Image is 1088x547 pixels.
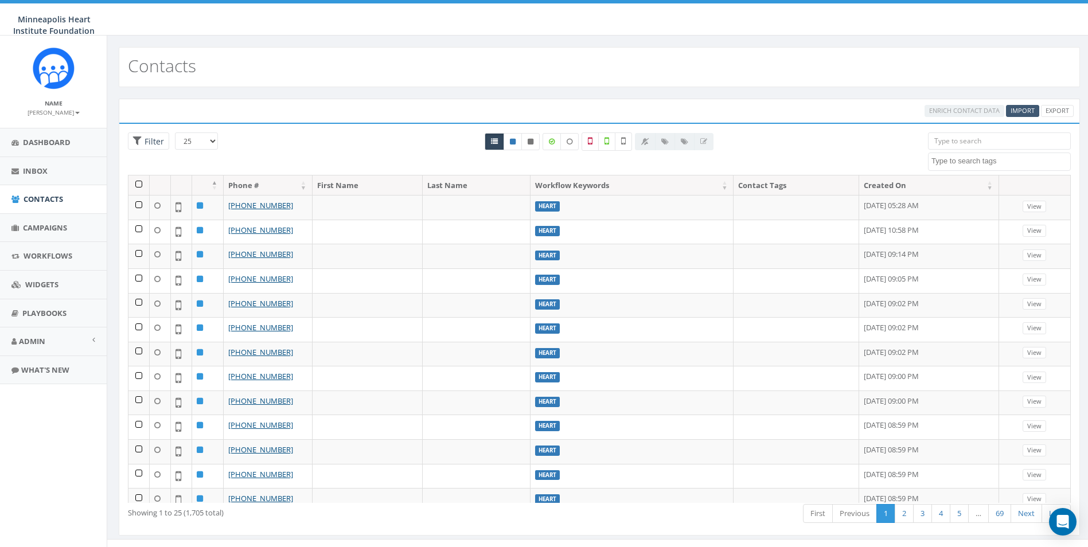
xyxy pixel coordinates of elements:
th: Phone #: activate to sort column ascending [224,175,313,196]
label: Data not Enriched [560,133,579,150]
td: [DATE] 09:14 PM [859,244,999,268]
td: [DATE] 08:59 PM [859,488,999,513]
label: HEART [535,470,560,480]
a: Previous [832,504,877,523]
textarea: Search [931,156,1070,166]
a: Export [1041,105,1074,117]
label: HEART [535,323,560,334]
a: Active [504,133,522,150]
a: 5 [950,504,969,523]
label: HEART [535,299,560,310]
span: Campaigns [23,222,67,233]
a: [PHONE_NUMBER] [228,273,293,284]
th: Last Name [423,175,531,196]
small: Name [45,99,63,107]
label: HEART [535,372,560,382]
span: Widgets [25,279,59,290]
div: Open Intercom Messenger [1049,508,1077,536]
a: View [1023,225,1046,237]
a: 1 [876,504,895,523]
span: Import [1011,106,1035,115]
label: Data Enriched [543,133,561,150]
td: [DATE] 09:00 PM [859,366,999,390]
a: View [1023,493,1046,505]
td: [DATE] 09:00 PM [859,390,999,415]
td: [DATE] 08:59 PM [859,464,999,489]
span: Filter [142,136,164,147]
a: [PHONE_NUMBER] [228,371,293,381]
a: View [1023,396,1046,408]
span: Workflows [24,251,72,261]
img: Rally_Platform_Icon.png [32,47,75,90]
td: [DATE] 09:05 PM [859,268,999,293]
label: HEART [535,397,560,407]
th: Contact Tags [734,175,859,196]
span: Advance Filter [128,132,169,150]
label: HEART [535,421,560,431]
td: [DATE] 09:02 PM [859,317,999,342]
small: [PERSON_NAME] [28,108,80,116]
span: CSV files only [1011,106,1035,115]
a: [PHONE_NUMBER] [228,347,293,357]
a: View [1023,298,1046,310]
a: [PHONE_NUMBER] [228,298,293,308]
i: This phone number is unsubscribed and has opted-out of all texts. [528,138,533,145]
a: [PHONE_NUMBER] [228,225,293,235]
label: Not a Mobile [582,132,599,151]
td: [DATE] 09:02 PM [859,293,999,318]
td: [DATE] 08:59 PM [859,415,999,439]
label: HEART [535,275,560,285]
a: First [803,504,833,523]
label: HEART [535,201,560,212]
span: Minneapolis Heart Institute Foundation [13,14,95,36]
label: HEART [535,348,560,358]
a: 2 [895,504,914,523]
a: View [1023,249,1046,261]
h2: Contacts [128,56,196,75]
a: View [1023,347,1046,359]
a: View [1023,322,1046,334]
a: 69 [988,504,1011,523]
label: HEART [535,494,560,505]
a: [PHONE_NUMBER] [228,420,293,430]
a: View [1023,420,1046,432]
i: This phone number is subscribed and will receive texts. [510,138,516,145]
td: [DATE] 10:58 PM [859,220,999,244]
span: Dashboard [23,137,71,147]
a: View [1023,201,1046,213]
a: 4 [931,504,950,523]
a: [PHONE_NUMBER] [228,493,293,503]
a: All contacts [485,133,504,150]
label: HEART [535,226,560,236]
a: 3 [913,504,932,523]
th: Created On: activate to sort column ascending [859,175,999,196]
div: Showing 1 to 25 (1,705 total) [128,503,511,518]
label: HEART [535,251,560,261]
th: First Name [313,175,423,196]
a: … [968,504,989,523]
a: View [1023,469,1046,481]
span: Contacts [24,194,63,204]
a: Last [1042,504,1071,523]
a: [PHONE_NUMBER] [228,249,293,259]
a: [PHONE_NUMBER] [228,322,293,333]
a: [PHONE_NUMBER] [228,469,293,479]
label: Not Validated [615,132,632,151]
a: [PHONE_NUMBER] [228,444,293,455]
a: View [1023,372,1046,384]
span: Admin [19,336,45,346]
span: Inbox [23,166,48,176]
a: Opted Out [521,133,540,150]
span: What's New [21,365,69,375]
label: Validated [598,132,615,151]
th: Workflow Keywords: activate to sort column ascending [531,175,734,196]
a: Import [1006,105,1039,117]
a: [PHONE_NUMBER] [228,396,293,406]
a: [PHONE_NUMBER] [228,200,293,210]
a: [PERSON_NAME] [28,107,80,117]
a: View [1023,273,1046,286]
td: [DATE] 08:59 PM [859,439,999,464]
td: [DATE] 05:28 AM [859,195,999,220]
input: Type to search [928,132,1071,150]
a: Next [1011,504,1042,523]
